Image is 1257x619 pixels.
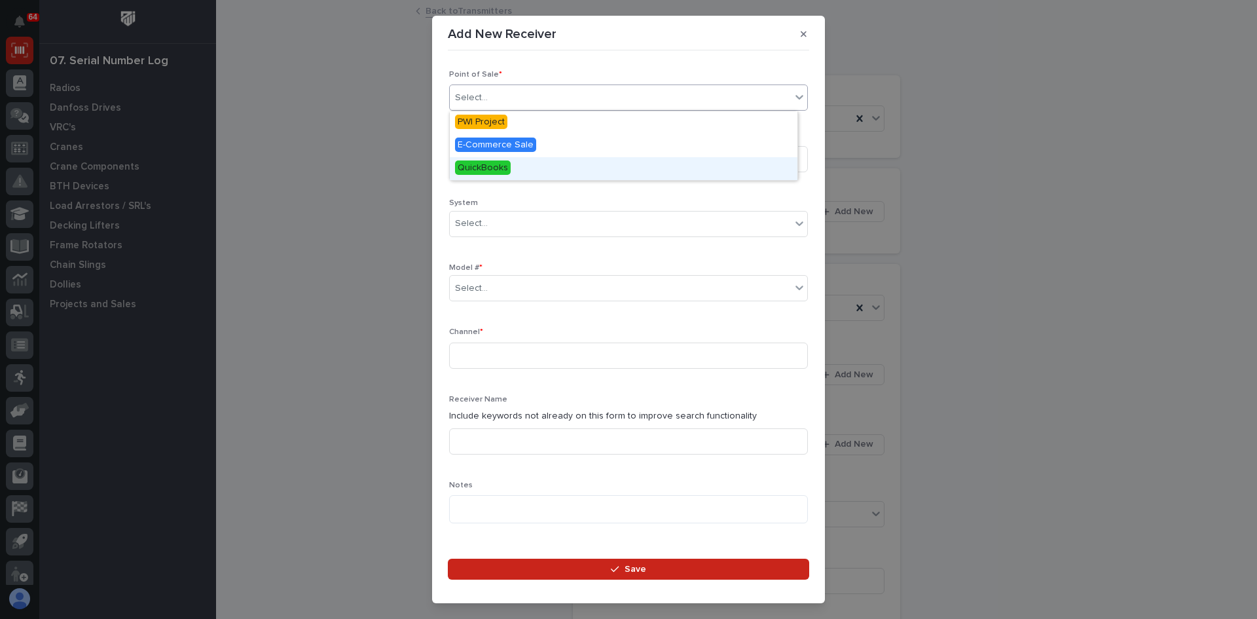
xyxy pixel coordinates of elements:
[450,111,797,134] div: PWI Project
[449,71,502,79] span: Point of Sale
[625,563,646,575] span: Save
[449,328,483,336] span: Channel
[455,138,536,152] span: E-Commerce Sale
[455,115,507,129] span: PWI Project
[449,264,483,272] span: Model #
[449,199,478,207] span: System
[450,157,797,180] div: QuickBooks
[448,26,556,42] p: Add New Receiver
[455,91,488,105] div: Select...
[455,217,488,231] div: Select...
[449,409,808,423] p: Include keywords not already on this form to improve search functionality
[449,396,507,403] span: Receiver Name
[455,160,511,175] span: QuickBooks
[450,134,797,157] div: E-Commerce Sale
[449,481,473,489] span: Notes
[448,559,809,580] button: Save
[455,282,488,295] div: Select...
